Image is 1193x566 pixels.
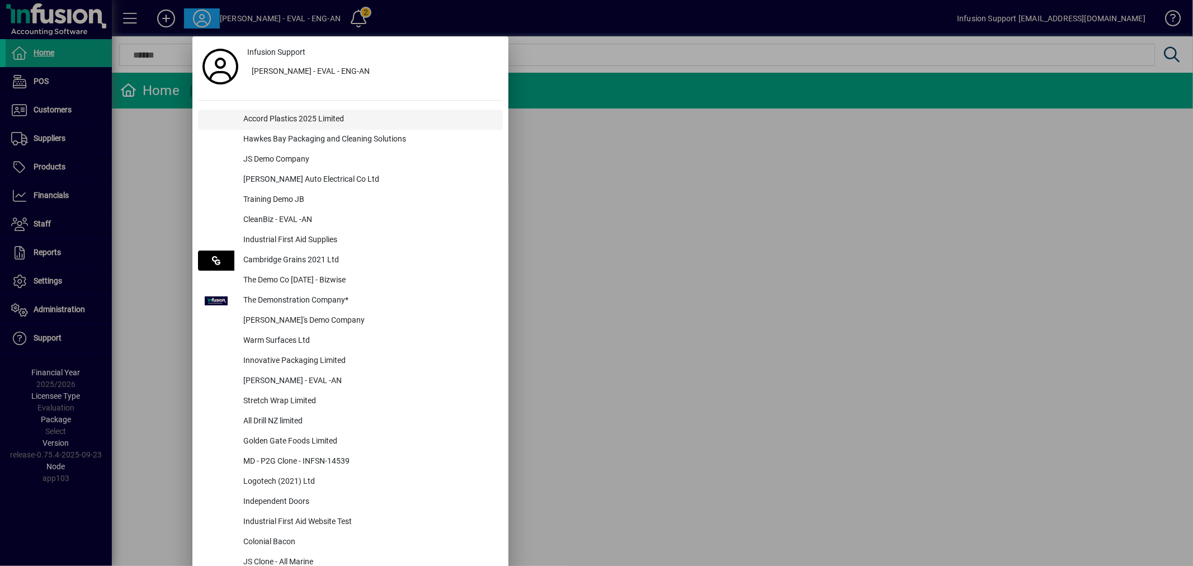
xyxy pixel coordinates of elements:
[234,432,503,452] div: Golden Gate Foods Limited
[198,532,503,553] button: Colonial Bacon
[234,251,503,271] div: Cambridge Grains 2021 Ltd
[234,371,503,392] div: [PERSON_NAME] - EVAL -AN
[198,311,503,331] button: [PERSON_NAME]'s Demo Company
[198,512,503,532] button: Industrial First Aid Website Test
[234,512,503,532] div: Industrial First Aid Website Test
[198,190,503,210] button: Training Demo JB
[234,170,503,190] div: [PERSON_NAME] Auto Electrical Co Ltd
[234,412,503,432] div: All Drill NZ limited
[243,42,503,62] a: Infusion Support
[198,331,503,351] button: Warm Surfaces Ltd
[198,230,503,251] button: Industrial First Aid Supplies
[234,311,503,331] div: [PERSON_NAME]'s Demo Company
[198,150,503,170] button: JS Demo Company
[198,392,503,412] button: Stretch Wrap Limited
[234,190,503,210] div: Training Demo JB
[234,291,503,311] div: The Demonstration Company*
[198,472,503,492] button: Logotech (2021) Ltd
[234,392,503,412] div: Stretch Wrap Limited
[234,452,503,472] div: MD - P2G Clone - INFSN-14539
[234,271,503,291] div: The Demo Co [DATE] - Bizwise
[198,351,503,371] button: Innovative Packaging Limited
[198,452,503,472] button: MD - P2G Clone - INFSN-14539
[234,331,503,351] div: Warm Surfaces Ltd
[234,230,503,251] div: Industrial First Aid Supplies
[234,210,503,230] div: CleanBiz - EVAL -AN
[198,271,503,291] button: The Demo Co [DATE] - Bizwise
[234,110,503,130] div: Accord Plastics 2025 Limited
[198,291,503,311] button: The Demonstration Company*
[234,532,503,553] div: Colonial Bacon
[198,210,503,230] button: CleanBiz - EVAL -AN
[234,472,503,492] div: Logotech (2021) Ltd
[198,56,243,77] a: Profile
[198,371,503,392] button: [PERSON_NAME] - EVAL -AN
[234,351,503,371] div: Innovative Packaging Limited
[198,432,503,452] button: Golden Gate Foods Limited
[247,46,305,58] span: Infusion Support
[198,170,503,190] button: [PERSON_NAME] Auto Electrical Co Ltd
[234,150,503,170] div: JS Demo Company
[243,62,503,82] button: [PERSON_NAME] - EVAL - ENG-AN
[198,412,503,432] button: All Drill NZ limited
[198,492,503,512] button: Independent Doors
[198,251,503,271] button: Cambridge Grains 2021 Ltd
[234,130,503,150] div: Hawkes Bay Packaging and Cleaning Solutions
[234,492,503,512] div: Independent Doors
[198,110,503,130] button: Accord Plastics 2025 Limited
[198,130,503,150] button: Hawkes Bay Packaging and Cleaning Solutions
